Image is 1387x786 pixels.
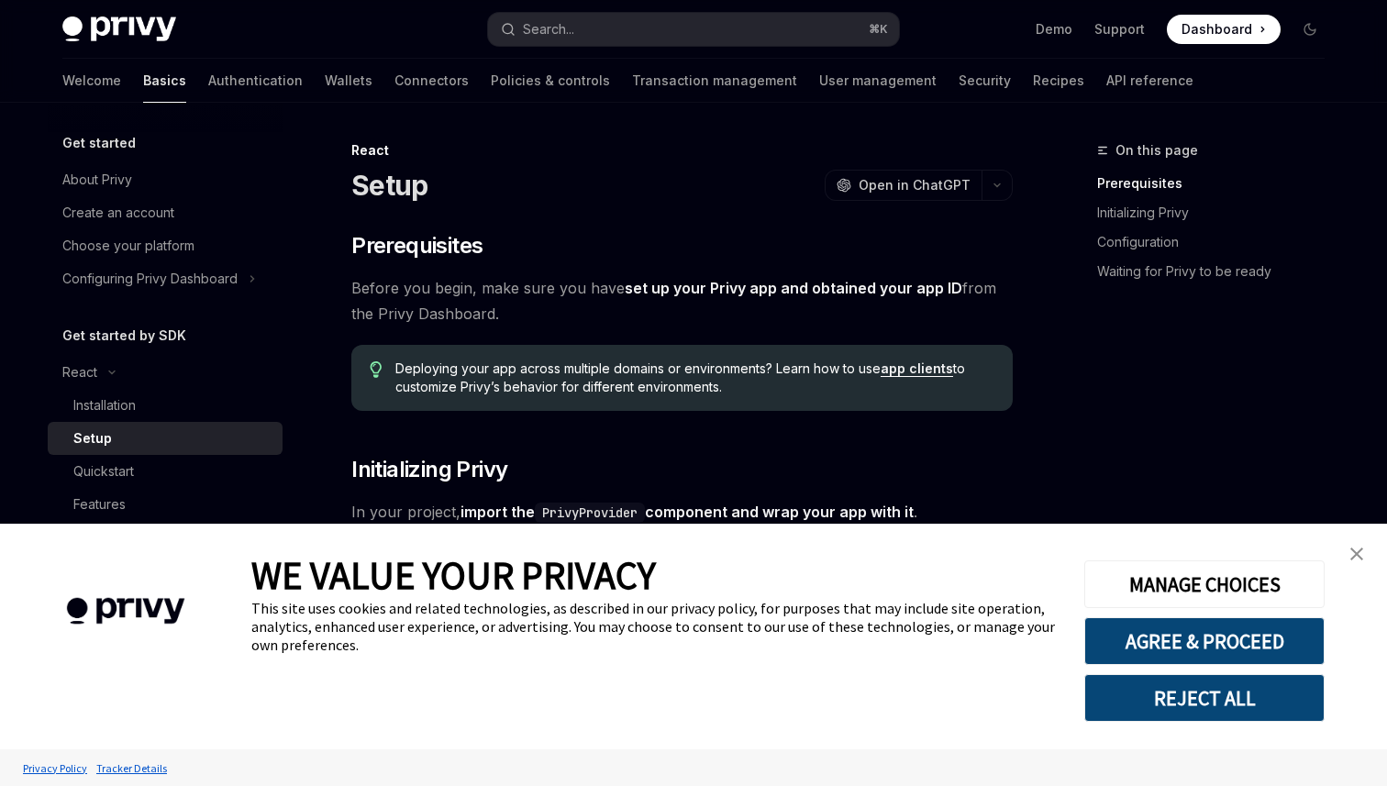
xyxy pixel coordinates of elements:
[62,59,121,103] a: Welcome
[881,360,953,377] a: app clients
[351,141,1013,160] div: React
[325,59,372,103] a: Wallets
[351,169,427,202] h1: Setup
[1106,59,1193,103] a: API reference
[251,551,656,599] span: WE VALUE YOUR PRIVACY
[48,422,283,455] a: Setup
[1084,560,1325,608] button: MANAGE CHOICES
[1036,20,1072,39] a: Demo
[1094,20,1145,39] a: Support
[73,460,134,482] div: Quickstart
[959,59,1011,103] a: Security
[28,571,224,651] img: company logo
[394,59,469,103] a: Connectors
[48,389,283,422] a: Installation
[62,361,97,383] div: React
[62,202,174,224] div: Create an account
[92,752,172,784] a: Tracker Details
[48,163,283,196] a: About Privy
[1338,536,1375,572] a: close banner
[1295,15,1325,44] button: Toggle dark mode
[859,176,971,194] span: Open in ChatGPT
[1167,15,1281,44] a: Dashboard
[73,394,136,416] div: Installation
[632,59,797,103] a: Transaction management
[1097,227,1339,257] a: Configuration
[819,59,937,103] a: User management
[491,59,610,103] a: Policies & controls
[1084,674,1325,722] button: REJECT ALL
[395,360,994,396] span: Deploying your app across multiple domains or environments? Learn how to use to customize Privy’s...
[48,356,283,389] button: React
[370,361,383,378] svg: Tip
[351,275,1013,327] span: Before you begin, make sure you have from the Privy Dashboard.
[48,488,283,521] a: Features
[62,325,186,347] h5: Get started by SDK
[825,170,982,201] button: Open in ChatGPT
[251,599,1057,654] div: This site uses cookies and related technologies, as described in our privacy policy, for purposes...
[351,499,1013,576] span: In your project, . The must wrap component or page that will use the Privy React SDK, and it is g...
[143,59,186,103] a: Basics
[535,503,645,523] code: PrivyProvider
[48,196,283,229] a: Create an account
[351,231,483,260] span: Prerequisites
[62,132,136,154] h5: Get started
[62,169,132,191] div: About Privy
[460,503,914,521] strong: import the component and wrap your app with it
[62,17,176,42] img: dark logo
[48,455,283,488] a: Quickstart
[1115,139,1198,161] span: On this page
[1033,59,1084,103] a: Recipes
[625,279,962,298] a: set up your Privy app and obtained your app ID
[351,455,507,484] span: Initializing Privy
[1097,198,1339,227] a: Initializing Privy
[62,235,194,257] div: Choose your platform
[48,229,283,262] a: Choose your platform
[18,752,92,784] a: Privacy Policy
[1350,548,1363,560] img: close banner
[488,13,899,46] button: Search...⌘K
[523,18,574,40] div: Search...
[48,521,283,554] button: Advanced
[1084,617,1325,665] button: AGREE & PROCEED
[1097,257,1339,286] a: Waiting for Privy to be ready
[73,493,126,515] div: Features
[73,427,112,449] div: Setup
[869,22,888,37] span: ⌘ K
[48,262,283,295] button: Configuring Privy Dashboard
[1182,20,1252,39] span: Dashboard
[208,59,303,103] a: Authentication
[1097,169,1339,198] a: Prerequisites
[62,268,238,290] div: Configuring Privy Dashboard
